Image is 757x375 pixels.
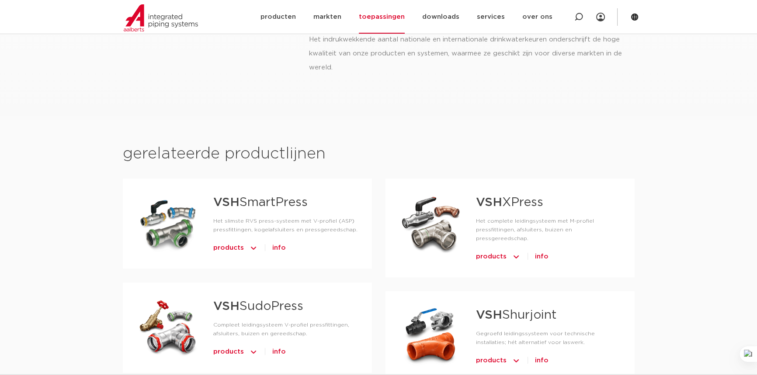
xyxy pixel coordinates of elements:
[476,196,502,209] strong: VSH
[476,309,556,321] a: VSHShurjoint
[213,300,240,313] strong: VSH
[535,250,549,264] a: info
[213,196,308,209] a: VSHSmartPress
[213,217,358,234] p: Het slimste RVS press-systeem met V-profiel (ASP) pressfittingen, kogelafsluiters en pressgereeds...
[249,345,258,359] img: icon-chevron-up-1.svg
[213,241,244,255] span: products
[512,250,521,264] img: icon-chevron-up-1.svg
[476,309,502,321] strong: VSH
[476,354,507,368] span: products
[249,241,258,255] img: icon-chevron-up-1.svg
[272,241,286,255] a: info
[535,354,549,368] a: info
[213,300,303,313] a: VSHSudoPress
[476,329,621,347] p: Gegroefd leidingssysteem voor technische installaties; hét alternatief voor laswerk.
[272,345,286,359] a: info
[213,345,244,359] span: products
[213,320,358,338] p: Compleet leidingsysteem V-profiel pressfittingen, afsluiters, buizen en gereedschap.
[123,144,634,165] h2: gerelateerde productlijnen
[476,217,621,243] p: Het complete leidingsysteem met M-profiel pressfittingen, afsluiters, buizen en pressgereedschap.
[476,196,543,209] a: VSHXPress
[476,250,507,264] span: products
[512,354,521,368] img: icon-chevron-up-1.svg
[213,196,240,209] strong: VSH
[309,33,633,75] p: Het indrukwekkende aantal nationale en internationale drinkwaterkeuren onderschrijft de hoge kwal...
